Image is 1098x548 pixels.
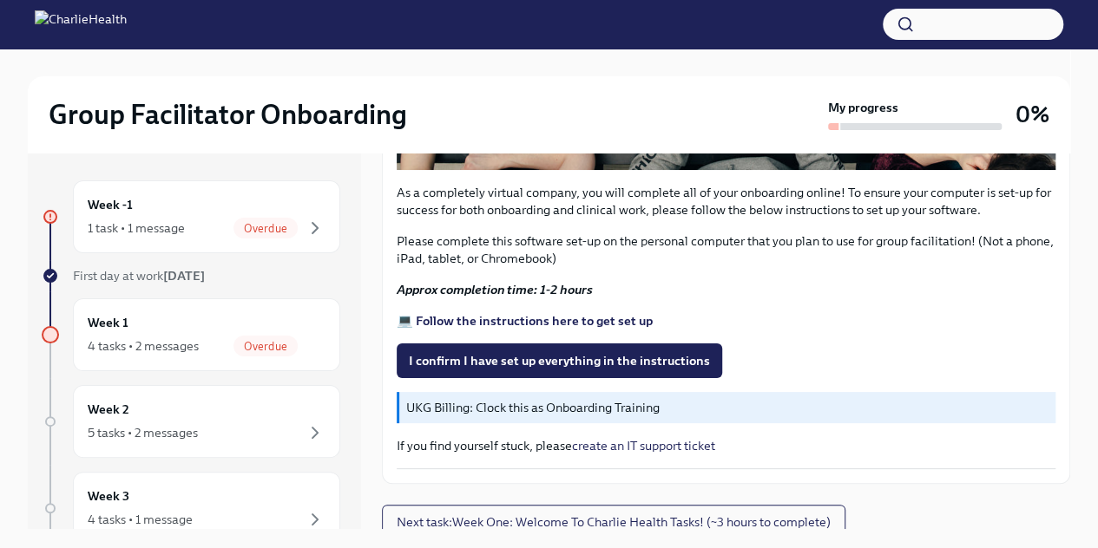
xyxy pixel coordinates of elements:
[42,180,340,253] a: Week -11 task • 1 messageOverdue
[397,437,1055,454] p: If you find yourself stuck, please
[397,232,1055,267] p: Please complete this software set-up on the personal computer that you plan to use for group faci...
[233,340,298,353] span: Overdue
[233,222,298,235] span: Overdue
[88,337,199,355] div: 4 tasks • 2 messages
[1016,99,1049,130] h3: 0%
[397,343,722,378] button: I confirm I have set up everything in the instructions
[828,99,898,116] strong: My progress
[397,313,653,329] a: 💻 Follow the instructions here to get set up
[409,352,710,369] span: I confirm I have set up everything in the instructions
[88,424,198,441] div: 5 tasks • 2 messages
[397,282,593,297] strong: Approx completion time: 1-2 hours
[42,385,340,458] a: Week 25 tasks • 2 messages
[88,219,185,237] div: 1 task • 1 message
[88,486,129,506] h6: Week 3
[88,511,193,528] div: 4 tasks • 1 message
[42,267,340,284] a: First day at work[DATE]
[88,195,133,214] h6: Week -1
[572,438,715,453] a: create an IT support ticket
[42,298,340,371] a: Week 14 tasks • 2 messagesOverdue
[382,505,845,539] button: Next task:Week One: Welcome To Charlie Health Tasks! (~3 hours to complete)
[163,268,205,284] strong: [DATE]
[406,399,1049,416] p: UKG Billing: Clock this as Onboarding Training
[49,97,407,132] h2: Group Facilitator Onboarding
[397,184,1055,219] p: As a completely virtual company, you will complete all of your onboarding online! To ensure your ...
[88,400,129,419] h6: Week 2
[35,10,127,38] img: CharlieHealth
[88,313,128,332] h6: Week 1
[73,268,205,284] span: First day at work
[42,472,340,545] a: Week 34 tasks • 1 message
[397,513,831,531] span: Next task : Week One: Welcome To Charlie Health Tasks! (~3 hours to complete)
